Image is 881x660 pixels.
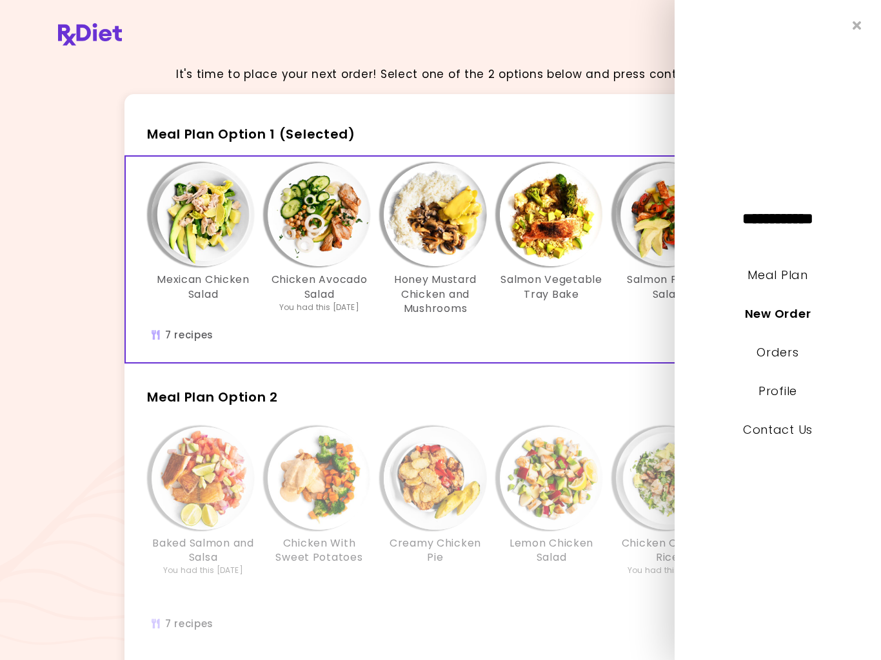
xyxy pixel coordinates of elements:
div: You had this [DATE] [279,302,359,313]
div: Info - Baked Salmon and Salsa - Meal Plan Option 2 [145,427,261,606]
span: Meal Plan Option 1 (Selected) [147,125,355,143]
h3: Salmon Vegetable Tray Bake [500,273,603,302]
div: Info - Lemon Chicken Salad - Meal Plan Option 2 [493,427,609,606]
h3: Chicken Avocado Salad [268,273,371,302]
h3: Mexican Chicken Salad [152,273,255,302]
h3: Lemon Chicken Salad [500,536,603,565]
a: Contact Us [743,422,813,438]
div: Info - Creamy Chicken Pie - Meal Plan Option 2 [377,427,493,606]
div: Info - Salmon Potato Salad - Meal Plan Option 1 (Selected) [609,163,726,316]
div: You had this [DATE] [163,565,243,576]
div: Info - Honey Mustard Chicken and Mushrooms - Meal Plan Option 1 (Selected) [377,163,493,316]
div: Info - Chicken Avocado Salad - Meal Plan Option 1 (Selected) [261,163,377,316]
h3: Creamy Chicken Pie [384,536,487,565]
p: It's time to place your next order! Select one of the 2 options below and press continue. [176,66,705,83]
a: Profile [758,383,797,399]
div: Info - Mexican Chicken Salad - Meal Plan Option 1 (Selected) [145,163,261,316]
div: Info - Salmon Vegetable Tray Bake - Meal Plan Option 1 (Selected) [493,163,609,316]
i: Close [853,19,862,32]
div: You had this [DATE] [628,565,708,576]
h3: Chicken Cilantro Rice [616,536,719,565]
span: Meal Plan Option 2 [147,388,278,406]
h3: Baked Salmon and Salsa [152,536,255,565]
div: Info - Chicken Cilantro Rice - Meal Plan Option 2 [609,427,726,606]
div: Info - Chicken With Sweet Potatoes - Meal Plan Option 2 [261,427,377,606]
h3: Salmon Potato Salad [616,273,719,302]
a: New Order [745,306,811,322]
h3: Honey Mustard Chicken and Mushrooms [384,273,487,316]
h3: Chicken With Sweet Potatoes [268,536,371,565]
a: Orders [757,344,798,360]
img: RxDiet [58,23,122,46]
a: Meal Plan [747,267,807,283]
